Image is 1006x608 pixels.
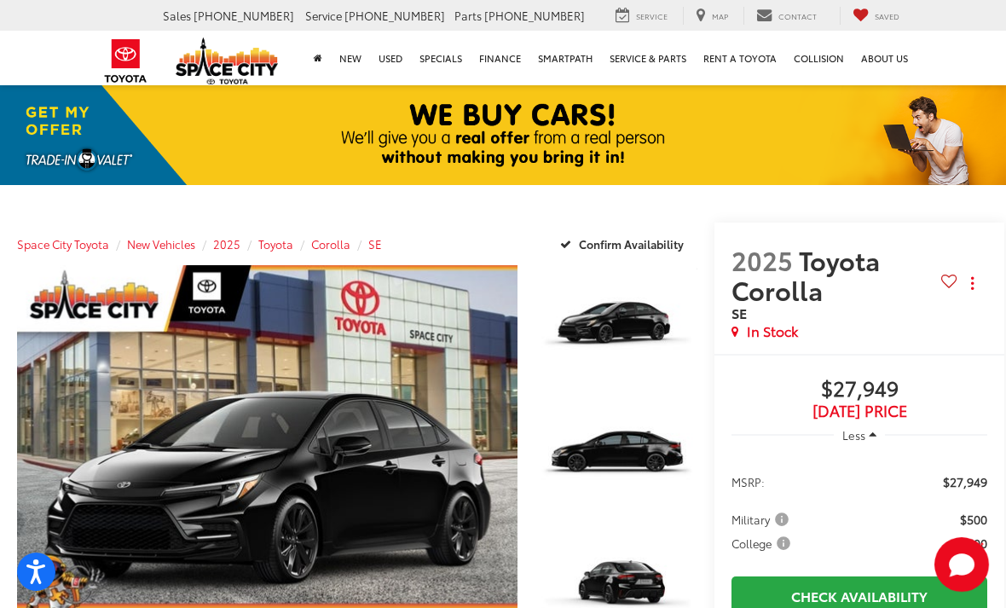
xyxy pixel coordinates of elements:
span: Sales [163,8,191,23]
span: dropdown dots [971,276,974,290]
a: Expand Photo 1 [536,265,697,386]
span: Toyota Corolla [731,241,880,308]
span: I'm online! How can I help you with the Corolla SE ? 😀 [750,363,968,407]
div: Close[PERSON_NAME]Space City ToyotaI'm online! How can I help you with the Corolla SE ? 😀Type you... [733,295,989,520]
a: About Us [853,31,916,85]
span: Parts [454,8,482,23]
span: Service [305,8,342,23]
span: Contact [778,10,817,21]
a: Collision [785,31,853,85]
button: Actions [957,269,987,298]
a: Terms [955,499,983,513]
img: Toyota [94,33,158,89]
img: 2025 Toyota Corolla SE [535,394,699,518]
span: Service [636,10,668,21]
button: Military [731,511,795,528]
a: Gubagoo. [828,499,876,513]
a: Expand Photo 2 [536,396,697,517]
span: College [731,535,794,552]
span: 1 [980,540,984,547]
button: College [731,535,796,552]
a: Contact [743,7,830,25]
a: Specials [411,31,471,85]
p: [PERSON_NAME] [793,312,902,331]
a: 2025 [213,236,240,252]
span: Military [731,511,792,528]
span: $500 [960,535,987,552]
button: Close [944,304,980,340]
a: Space City Toyota [17,236,109,252]
span: [PHONE_NUMBER] [344,8,445,23]
span: [DATE] Price [731,402,987,420]
a: Rent a Toyota [695,31,785,85]
a: Toyota [258,236,293,252]
a: SE [368,236,382,252]
span: [PHONE_NUMBER] [194,8,294,23]
textarea: Type your message [733,432,989,494]
span: Use is subject to [876,499,955,513]
svg: Start Chat [934,537,989,592]
a: SmartPath [529,31,601,85]
a: Corolla [311,236,350,252]
img: 2025 Toyota Corolla SE [535,263,699,387]
span: Serviced by [772,499,828,513]
a: Finance [471,31,529,85]
span: Confirm Availability [579,236,684,252]
button: Confirm Availability [551,229,698,258]
span: 2025 [731,241,793,278]
span: Map [712,10,728,21]
img: Space City Toyota [176,38,278,84]
span: SE [731,303,747,322]
a: Home [305,31,331,85]
p: Space City Toyota [793,331,902,347]
a: Used [370,31,411,85]
a: Map [683,7,741,25]
span: MSRP: [731,473,765,490]
a: New Vehicles [127,236,195,252]
span: Saved [875,10,899,21]
a: Service [603,7,680,25]
a: Service & Parts [601,31,695,85]
a: New [331,31,370,85]
button: Chat with SMS [935,443,980,482]
span: $27,949 [731,377,987,402]
a: My Saved Vehicles [840,7,912,25]
button: Toggle Chat Window [934,537,989,592]
svg: Text [940,450,975,478]
span: [PHONE_NUMBER] [484,8,585,23]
